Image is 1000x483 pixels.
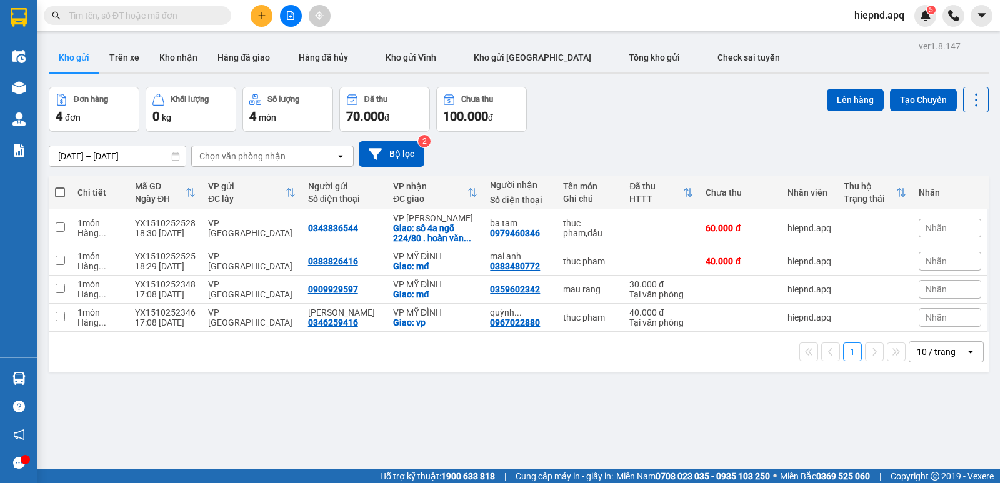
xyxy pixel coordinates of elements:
div: hiepnd.apq [787,284,831,294]
span: ... [464,233,471,243]
div: 60.000 đ [706,223,775,233]
div: Giao: sô 4a ngõ 224/80 . hoàn văn thụ , hoang mai , hà nội [393,223,477,243]
div: 0909929597 [308,284,358,294]
span: hiepnd.apq [844,7,914,23]
button: file-add [280,5,302,27]
div: VP MỸ ĐÌNH [393,307,477,317]
span: 0 [152,109,159,124]
div: Tên món [563,181,617,191]
span: Tổng kho gửi [629,52,680,62]
span: đ [488,112,493,122]
img: warehouse-icon [12,81,26,94]
th: Toggle SortBy [202,176,301,209]
span: ... [514,307,522,317]
span: question-circle [13,401,25,412]
button: Lên hàng [827,89,884,111]
div: Tại văn phòng [629,317,693,327]
div: Đã thu [629,181,683,191]
svg: open [966,347,976,357]
div: Hàng thông thường [77,317,122,327]
span: message [13,457,25,469]
div: hiepnd.apq [787,223,831,233]
img: solution-icon [12,144,26,157]
div: Thu hộ [844,181,896,191]
span: Miền Nam [616,469,770,483]
button: Số lượng4món [242,87,333,132]
div: 0383480772 [490,261,540,271]
span: aim [315,11,324,20]
span: notification [13,429,25,441]
div: ĐC giao [393,194,467,204]
div: Trạng thái [844,194,896,204]
div: Số lượng [267,95,299,104]
img: warehouse-icon [12,372,26,385]
div: VP [GEOGRAPHIC_DATA] [208,307,295,327]
div: hiepnd.apq [787,312,831,322]
span: caret-down [976,10,987,21]
span: món [259,112,276,122]
div: Giao: vp [393,317,477,327]
div: 1 món [77,307,122,317]
button: Hàng đã giao [207,42,280,72]
div: YX1510252525 [135,251,196,261]
div: ver 1.8.147 [919,39,961,53]
div: Chi tiết [77,187,122,197]
span: đ [384,112,389,122]
div: Mã GD [135,181,186,191]
div: hiepnd.apq [787,256,831,266]
input: Tìm tên, số ĐT hoặc mã đơn [69,9,216,22]
span: 4 [249,109,256,124]
button: Đã thu70.000đ [339,87,430,132]
div: 18:29 [DATE] [135,261,196,271]
div: Hàng thông thường [77,261,122,271]
div: YX1510252346 [135,307,196,317]
img: warehouse-icon [12,50,26,63]
div: Chọn văn phòng nhận [199,150,286,162]
div: Nhãn [919,187,981,197]
div: Ghi chú [563,194,617,204]
div: Nhân viên [787,187,831,197]
div: 0383826416 [308,256,358,266]
span: 100.000 [443,109,488,124]
th: Toggle SortBy [623,176,699,209]
span: 4 [56,109,62,124]
span: Kho gửi [GEOGRAPHIC_DATA] [474,52,591,62]
strong: 1900 633 818 [441,471,495,481]
div: Số điện thoại [490,195,551,205]
strong: 0708 023 035 - 0935 103 250 [656,471,770,481]
img: icon-new-feature [920,10,931,21]
span: plus [257,11,266,20]
div: 17:08 [DATE] [135,289,196,299]
div: mai anh [490,251,551,261]
div: trần thị thảo [308,307,381,317]
div: Hàng thông thường [77,289,122,299]
div: Tại văn phòng [629,289,693,299]
th: Toggle SortBy [129,176,202,209]
span: Cung cấp máy in - giấy in: [516,469,613,483]
div: 40.000 đ [629,307,693,317]
div: thuc pham [563,256,617,266]
div: VP gửi [208,181,285,191]
th: Toggle SortBy [387,176,484,209]
sup: 5 [927,6,936,14]
button: Trên xe [99,42,149,72]
span: Nhãn [926,256,947,266]
span: | [879,469,881,483]
span: Nhãn [926,223,947,233]
th: Toggle SortBy [837,176,912,209]
img: logo-vxr [11,8,27,27]
svg: open [336,151,346,161]
span: | [504,469,506,483]
div: Đã thu [364,95,387,104]
button: plus [251,5,272,27]
span: Hàng đã hủy [299,52,348,62]
div: Số điện thoại [308,194,381,204]
span: đơn [65,112,81,122]
button: Bộ lọc [359,141,424,167]
div: Hàng thông thường [77,228,122,238]
button: Kho gửi [49,42,99,72]
button: Tạo Chuyến [890,89,957,111]
div: 1 món [77,279,122,289]
div: VP [GEOGRAPHIC_DATA] [208,251,295,271]
span: Hỗ trợ kỹ thuật: [380,469,495,483]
